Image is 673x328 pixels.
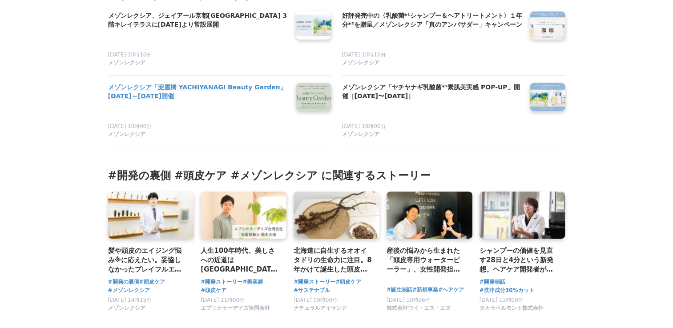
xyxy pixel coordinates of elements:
a: 北海道に自生するオオイタドリの生命力に注目。8年かけて誕生した頭皮・髪用エイジングケアエッセンス、開発のストーリー [294,246,372,275]
span: [DATE] 10時06分 [387,297,431,303]
a: メゾンレクシア [342,59,523,68]
span: メゾンレクシア [108,59,145,67]
a: 株式会社ワイ・エス・エヌ [387,307,451,313]
a: 人生100年時代、美しさへの近道は[GEOGRAPHIC_DATA]から。知られていないからこそ伝えたいヘアカラーで本当に必要な頭皮と髪のケアとは。 [201,246,279,275]
a: 髪や頭皮のエイジング悩み※に応えたい。妥協しなかったプレイフルエッセンスのこだわり [108,246,187,275]
span: メゾンレクシア [108,131,145,138]
a: #誕生秘話 [387,286,412,294]
a: #開発ストーリー [294,278,335,286]
a: #美容師 [242,278,263,286]
span: メゾンレクシア [108,304,145,312]
a: ナチュラルアイランド [294,307,347,313]
span: [DATE] 13時00分 [480,297,524,303]
a: #サステナブル [294,286,330,295]
a: 好評発売中の〈乳酸菌*¹シャンプー＆ヘアトリートメント〉１年分*²を贈呈／メゾンレクシア「真のアンバサダー」キャンペーン [342,11,523,30]
a: #洗浄成分30%カット [480,286,534,295]
a: #開発秘話 [480,278,505,286]
span: メゾンレクシア [342,59,379,67]
a: メゾンレクシア [108,59,289,68]
a: メゾンレクシア [108,131,289,140]
span: [DATE] 09時00分 [294,297,338,303]
a: #頭皮ケア [139,278,165,286]
span: [DATE] 16時00分 [342,123,386,129]
span: [DATE] 14時19分 [108,297,152,303]
a: #開発ストーリー [201,278,242,286]
span: [DATE] 10時10分 [108,52,152,58]
a: #開発の裏側 [108,278,139,286]
a: メゾンレクシア、ジェイアール京都[GEOGRAPHIC_DATA] 3階キレイテラスに[DATE]より常設展開 [108,11,289,30]
a: エブリカラーデイズ合同会社 [201,307,270,313]
a: #ヘアケア [438,286,464,294]
span: ナチュラルアイランド [294,304,347,312]
a: メゾンレクシア [108,307,145,313]
span: [DATE] 11時00分 [201,297,245,303]
span: [DATE] 10時00分 [108,123,152,129]
span: メゾンレクシア [342,131,379,138]
a: メゾンレクシア「淀屋橋 YACHIYANAGI Beauty Garden」[DATE]～[DATE]開催 [108,83,289,101]
a: #メゾンレクシア [108,286,150,295]
h4: メゾンレクシア、ジェイアール京都[GEOGRAPHIC_DATA] 3階キレイテラスに[DATE]より常設展開 [108,11,289,29]
a: #頭皮ケア [201,286,226,295]
a: メゾンレクシア [342,131,523,140]
span: タカラベルモント株式会社 [480,304,544,312]
h4: 好評発売中の〈乳酸菌*¹シャンプー＆ヘアトリートメント〉１年分*²を贈呈／メゾンレクシア「真のアンバサダー」キャンペーン [342,11,523,29]
a: #新規事業 [412,286,438,294]
span: 株式会社ワイ・エス・エヌ [387,304,451,312]
span: エブリカラーデイズ合同会社 [201,304,270,312]
a: 産後の悩みから生まれた「頭皮専用ウォーターピーラー」、女性開発担当者が誕生の経緯を語る [387,246,465,275]
h3: #開発の裏側 #頭皮ケア #メゾンレクシア に関連するストーリー [108,168,565,183]
a: メゾンレクシア「ヤチヤナギ乳酸菌*¹素肌美実感 POP-UP」開催［[DATE]〜[DATE]］ [342,83,523,101]
a: シャンプーの価値を見直す28日と4分という新発想。ヘアケア開発者が「無理！」と猛反対した技術とは。 [480,246,558,275]
a: #頭皮ケア [335,278,361,286]
span: [DATE] 10時10分 [342,52,386,58]
a: タカラベルモント株式会社 [480,307,544,313]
